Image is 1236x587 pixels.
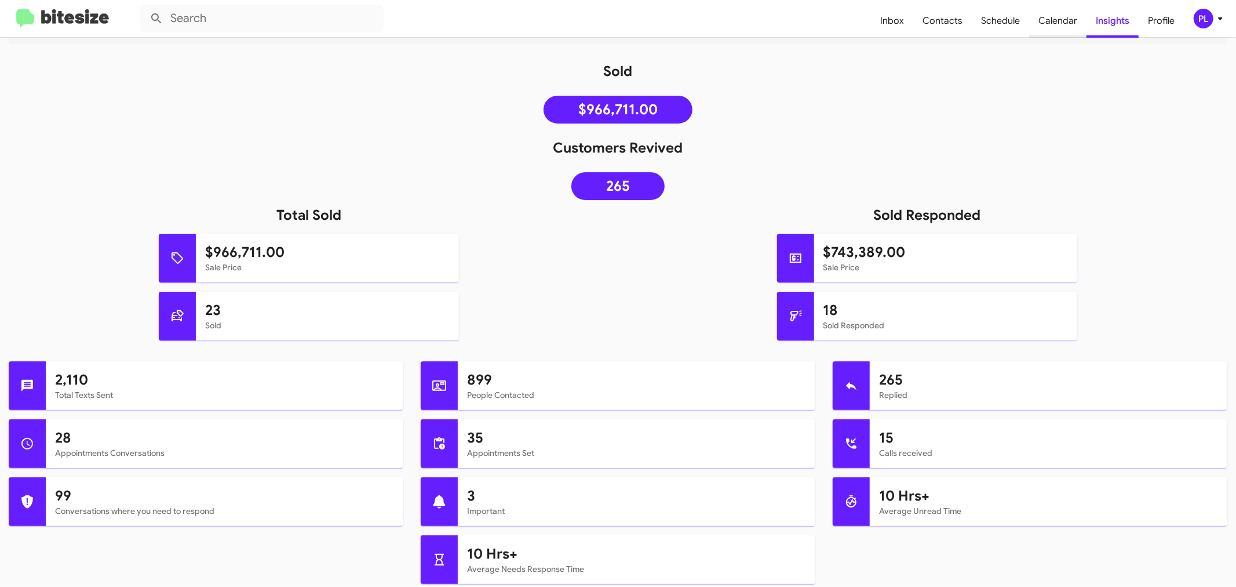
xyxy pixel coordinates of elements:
h1: $743,389.00 [823,243,1068,262]
mat-card-subtitle: Appointments Conversations [55,447,394,459]
mat-card-subtitle: Important [467,505,806,517]
h1: 10 Hrs+ [879,487,1218,505]
h1: 3 [467,487,806,505]
a: Contacts [913,4,972,38]
div: PL [1194,9,1213,28]
h1: 15 [879,429,1218,447]
mat-card-subtitle: Sold Responded [823,320,1068,331]
a: Inbox [871,4,913,38]
span: $966,711.00 [578,104,658,115]
span: 265 [606,180,630,192]
button: PL [1184,9,1223,28]
a: Calendar [1029,4,1086,38]
mat-card-subtitle: Conversations where you need to respond [55,505,394,517]
h1: 899 [467,371,806,389]
a: Insights [1086,4,1139,38]
mat-card-subtitle: Calls received [879,447,1218,459]
h1: 265 [879,371,1218,389]
a: Schedule [972,4,1029,38]
h1: 99 [55,487,394,505]
mat-card-subtitle: Sale Price [823,262,1068,273]
h1: 23 [205,301,450,320]
h1: 10 Hrs+ [467,545,806,563]
mat-card-subtitle: Replied [879,389,1218,401]
mat-card-subtitle: Average Unread Time [879,505,1218,517]
mat-card-subtitle: Sale Price [205,262,450,273]
mat-card-subtitle: People Contacted [467,389,806,401]
h1: 28 [55,429,394,447]
h1: 18 [823,301,1068,320]
h1: $966,711.00 [205,243,450,262]
mat-card-subtitle: Total Texts Sent [55,389,394,401]
a: Profile [1139,4,1184,38]
input: Search [140,5,384,32]
mat-card-subtitle: Sold [205,320,450,331]
h1: 2,110 [55,371,394,389]
mat-card-subtitle: Average Needs Response Time [467,563,806,575]
mat-card-subtitle: Appointments Set [467,447,806,459]
h1: 35 [467,429,806,447]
